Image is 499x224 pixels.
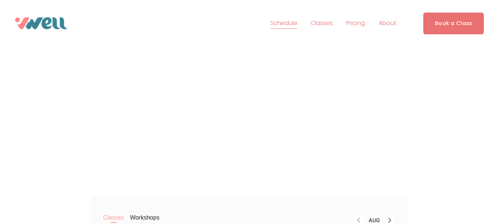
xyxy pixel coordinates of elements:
[379,17,396,29] a: folder dropdown
[346,17,365,29] a: Pricing
[311,17,333,29] a: folder dropdown
[311,18,333,29] span: Classes
[365,217,383,223] div: Month Aug
[158,54,341,68] p: Lets go!
[423,13,484,34] a: Book a Class
[270,17,297,29] a: Schedule
[379,18,396,29] span: About
[15,17,68,29] img: VWell
[28,80,471,110] h1: Weekly Schedule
